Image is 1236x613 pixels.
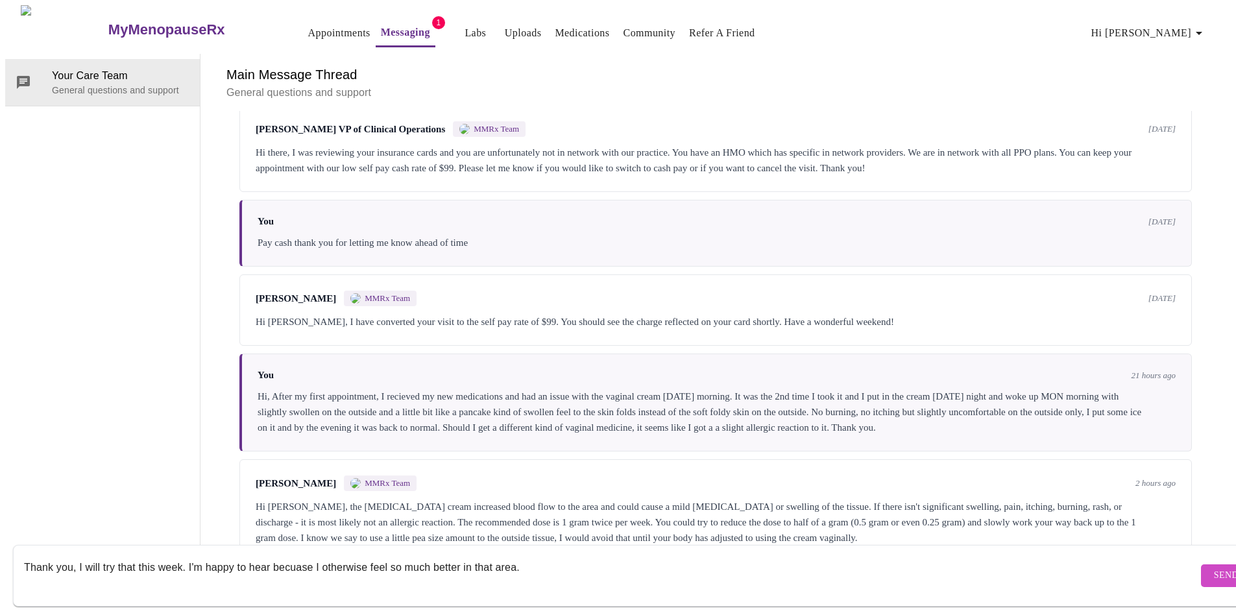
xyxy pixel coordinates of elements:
[256,145,1176,176] div: Hi there, I was reviewing your insurance cards and you are unfortunately not in network with our ...
[256,499,1176,546] div: Hi [PERSON_NAME], the [MEDICAL_DATA] cream increased blood flow to the area and could cause a mil...
[256,293,336,304] span: [PERSON_NAME]
[350,478,361,488] img: MMRX
[303,20,376,46] button: Appointments
[1148,293,1176,304] span: [DATE]
[1148,217,1176,227] span: [DATE]
[474,124,519,134] span: MMRx Team
[455,20,496,46] button: Labs
[308,24,370,42] a: Appointments
[684,20,760,46] button: Refer a Friend
[376,19,435,47] button: Messaging
[52,68,189,84] span: Your Care Team
[52,84,189,97] p: General questions and support
[258,216,274,227] span: You
[1148,124,1176,134] span: [DATE]
[1086,20,1212,46] button: Hi [PERSON_NAME]
[258,370,274,381] span: You
[689,24,755,42] a: Refer a Friend
[256,314,1176,330] div: Hi [PERSON_NAME], I have converted your visit to the self pay rate of $99. You should see the cha...
[258,389,1176,435] div: Hi, After my first appointment, I recieved my new medications and had an issue with the vaginal c...
[108,21,225,38] h3: MyMenopauseRx
[5,59,200,106] div: Your Care TeamGeneral questions and support
[555,24,609,42] a: Medications
[106,7,276,53] a: MyMenopauseRx
[1091,24,1207,42] span: Hi [PERSON_NAME]
[24,555,1198,596] textarea: Send a message about your appointment
[350,293,361,304] img: MMRX
[365,478,410,488] span: MMRx Team
[465,24,486,42] a: Labs
[381,23,430,42] a: Messaging
[432,16,445,29] span: 1
[459,124,470,134] img: MMRX
[505,24,542,42] a: Uploads
[226,64,1205,85] h6: Main Message Thread
[365,293,410,304] span: MMRx Team
[226,85,1205,101] p: General questions and support
[258,235,1176,250] div: Pay cash thank you for letting me know ahead of time
[1131,370,1176,381] span: 21 hours ago
[256,478,336,489] span: [PERSON_NAME]
[21,5,106,54] img: MyMenopauseRx Logo
[550,20,614,46] button: Medications
[1135,478,1176,488] span: 2 hours ago
[624,24,676,42] a: Community
[618,20,681,46] button: Community
[500,20,547,46] button: Uploads
[256,124,445,135] span: [PERSON_NAME] VP of Clinical Operations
